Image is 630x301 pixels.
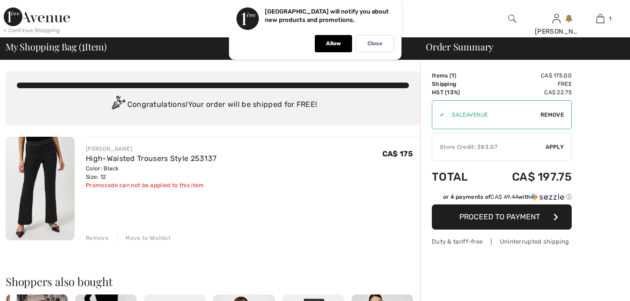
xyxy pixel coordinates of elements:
td: Items ( ) [432,71,485,80]
div: Color: Black Size: 12 [86,164,216,181]
img: 1ère Avenue [4,7,70,26]
input: Promo code [444,101,540,129]
div: [PERSON_NAME] [535,27,578,36]
a: 1 [579,13,622,24]
img: search the website [508,13,516,24]
a: Sign In [553,14,561,23]
div: Congratulations! Your order will be shipped for FREE! [17,96,409,114]
p: [GEOGRAPHIC_DATA] will notify you about new products and promotions. [265,8,389,23]
span: Remove [540,111,564,119]
div: Order Summary [415,42,624,51]
div: or 4 payments ofCA$ 49.44withSezzle Click to learn more about Sezzle [432,193,572,204]
div: Duty & tariff-free | Uninterrupted shipping [432,237,572,246]
div: Move to Wishlist [118,234,171,242]
img: High-Waisted Trousers Style 253137 [6,137,75,240]
td: CA$ 175.00 [485,71,572,80]
img: My Bag [596,13,604,24]
div: < Continue Shopping [4,26,60,35]
div: or 4 payments of with [443,193,572,201]
div: ✔ [432,111,444,119]
img: My Info [553,13,561,24]
img: Congratulation2.svg [109,96,127,114]
p: Allow [326,40,341,47]
span: CA$ 49.44 [491,194,518,200]
span: 1 [451,72,454,79]
p: Close [367,40,382,47]
td: CA$ 22.75 [485,88,572,97]
td: Shipping [432,80,485,88]
span: Apply [546,143,564,151]
img: Sezzle [531,193,564,201]
span: CA$ 175 [382,149,413,158]
div: Store Credit: 383.07 [432,143,546,151]
td: HST (13%) [432,88,485,97]
td: Free [485,80,572,88]
button: Proceed to Payment [432,204,572,230]
span: 1 [82,40,85,52]
td: Total [432,161,485,193]
td: CA$ 197.75 [485,161,572,193]
span: Proceed to Payment [459,212,540,221]
a: High-Waisted Trousers Style 253137 [86,154,216,163]
div: [PERSON_NAME] [86,145,216,153]
span: My Shopping Bag ( Item) [6,42,107,51]
h2: Shoppers also bought [6,276,420,287]
div: Remove [86,234,109,242]
span: 1 [609,14,611,23]
div: Promocode can not be applied to this item [86,181,216,189]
